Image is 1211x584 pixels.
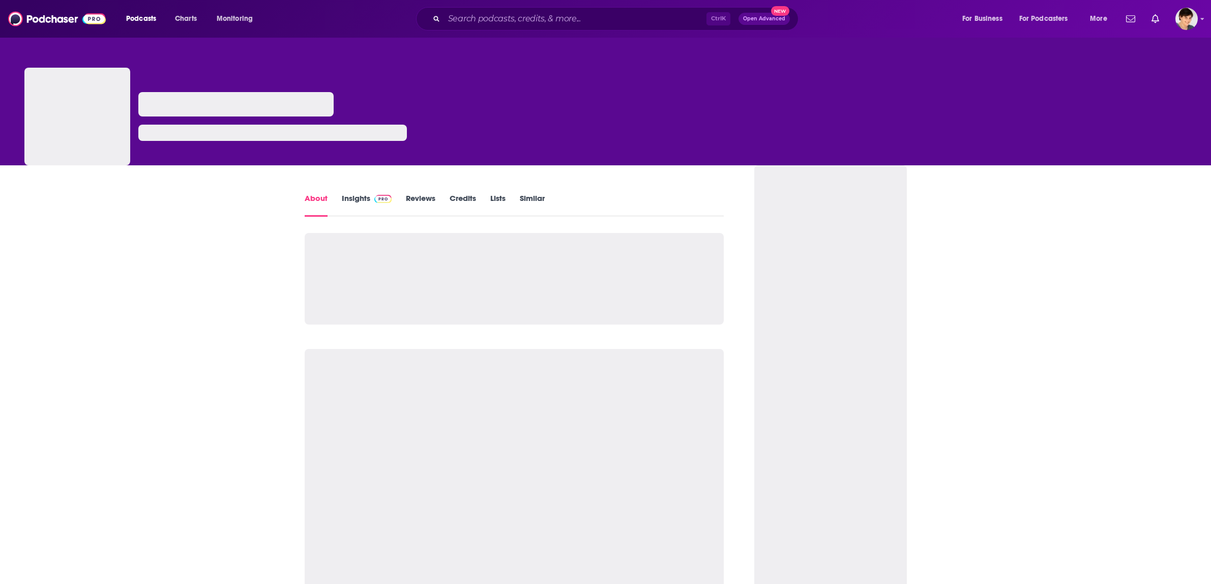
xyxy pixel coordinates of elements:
[1090,12,1107,26] span: More
[520,193,545,217] a: Similar
[1175,8,1198,30] img: User Profile
[210,11,266,27] button: open menu
[374,195,392,203] img: Podchaser Pro
[342,193,392,217] a: InsightsPodchaser Pro
[1013,11,1083,27] button: open menu
[119,11,169,27] button: open menu
[426,7,808,31] div: Search podcasts, credits, & more...
[444,11,706,27] input: Search podcasts, credits, & more...
[1175,8,1198,30] button: Show profile menu
[450,193,476,217] a: Credits
[305,193,328,217] a: About
[955,11,1015,27] button: open menu
[1019,12,1068,26] span: For Podcasters
[739,13,790,25] button: Open AdvancedNew
[1175,8,1198,30] span: Logged in as bethwouldknow
[706,12,730,25] span: Ctrl K
[168,11,203,27] a: Charts
[1083,11,1120,27] button: open menu
[406,193,435,217] a: Reviews
[217,12,253,26] span: Monitoring
[8,9,106,28] img: Podchaser - Follow, Share and Rate Podcasts
[1122,10,1139,27] a: Show notifications dropdown
[1147,10,1163,27] a: Show notifications dropdown
[490,193,506,217] a: Lists
[126,12,156,26] span: Podcasts
[771,6,789,16] span: New
[962,12,1002,26] span: For Business
[175,12,197,26] span: Charts
[743,16,785,21] span: Open Advanced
